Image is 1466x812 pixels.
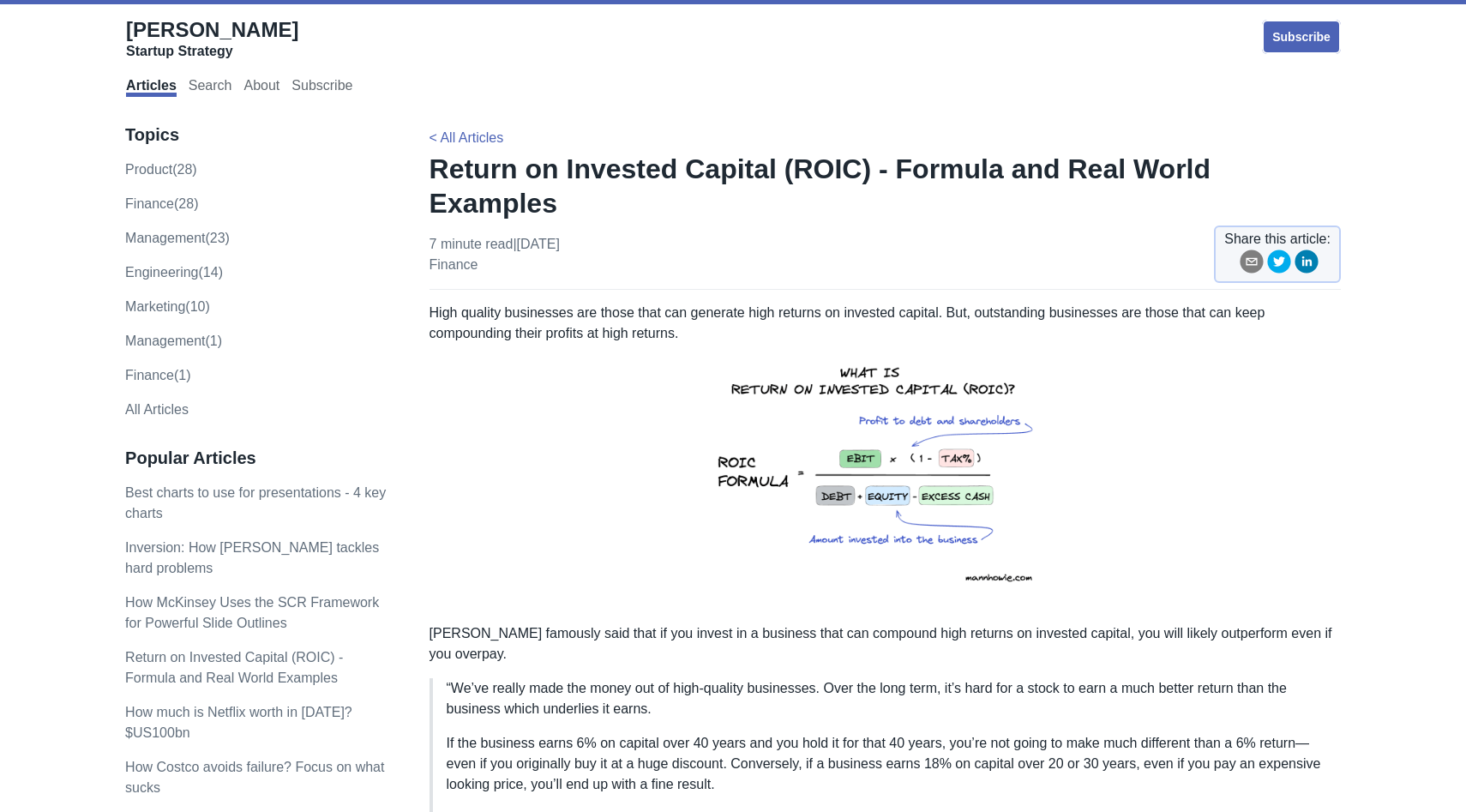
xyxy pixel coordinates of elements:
a: Management(1) [125,334,222,348]
a: engineering(14) [125,265,223,280]
p: High quality businesses are those that can generate high returns on invested capital. But, outsta... [430,303,1341,610]
p: If the business earns 6% on capital over 40 years and you hold it for that 40 years, you’re not g... [447,733,1327,795]
a: How McKinsey Uses the SCR Framework for Powerful Slide Outlines [125,595,379,630]
a: finance(28) [125,196,198,211]
a: All Articles [125,402,189,417]
a: management(23) [125,231,230,245]
p: “We’ve really made the money out of high-quality businesses. Over the long term, it’s hard for a ... [447,678,1327,719]
p: [PERSON_NAME] famously said that if you invest in a business that can compound high returns on in... [430,623,1341,665]
a: finance [430,257,478,272]
a: Best charts to use for presentations - 4 key charts [125,485,386,520]
a: < All Articles [430,130,504,145]
button: email [1240,250,1264,280]
a: About [244,78,280,97]
img: return-on-invested-capital [695,344,1074,610]
button: linkedin [1295,250,1319,280]
a: Subscribe [291,78,352,97]
h3: Popular Articles [125,448,393,469]
a: How Costco avoids failure? Focus on what sucks [125,760,384,795]
a: Finance(1) [125,368,190,382]
a: Inversion: How [PERSON_NAME] tackles hard problems [125,540,379,575]
h1: Return on Invested Capital (ROIC) - Formula and Real World Examples [430,152,1341,220]
p: 7 minute read | [DATE] [430,234,560,275]
a: Articles [126,78,177,97]
a: Return on Invested Capital (ROIC) - Formula and Real World Examples [125,650,343,685]
h3: Topics [125,124,393,146]
a: marketing(10) [125,299,210,314]
span: Share this article: [1224,229,1331,250]
span: [PERSON_NAME] [126,18,298,41]
div: Startup Strategy [126,43,298,60]
a: [PERSON_NAME]Startup Strategy [126,17,298,60]
a: Subscribe [1262,20,1341,54]
a: Search [189,78,232,97]
a: How much is Netflix worth in [DATE]? $US100bn [125,705,352,740]
button: twitter [1267,250,1291,280]
a: product(28) [125,162,197,177]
